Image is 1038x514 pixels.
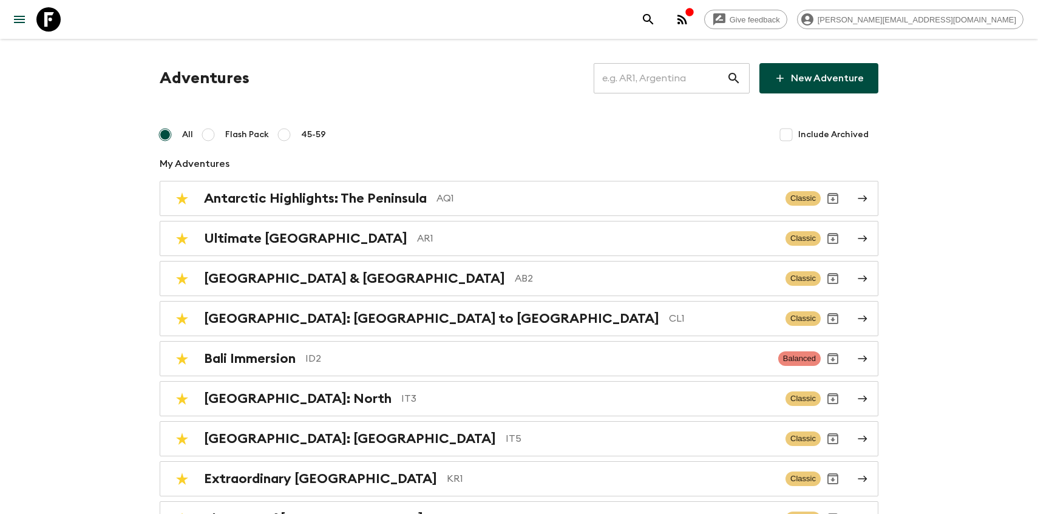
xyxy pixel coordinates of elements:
button: Archive [821,427,845,451]
span: Balanced [778,351,821,366]
p: KR1 [447,472,776,486]
button: menu [7,7,32,32]
button: Archive [821,226,845,251]
h2: [GEOGRAPHIC_DATA]: [GEOGRAPHIC_DATA] [204,431,496,447]
p: IT5 [506,431,776,446]
h2: [GEOGRAPHIC_DATA]: [GEOGRAPHIC_DATA] to [GEOGRAPHIC_DATA] [204,311,659,326]
a: Give feedback [704,10,787,29]
a: Ultimate [GEOGRAPHIC_DATA]AR1ClassicArchive [160,221,878,256]
h2: Extraordinary [GEOGRAPHIC_DATA] [204,471,437,487]
p: AR1 [417,231,776,246]
span: 45-59 [301,129,326,141]
button: Archive [821,306,845,331]
h2: Ultimate [GEOGRAPHIC_DATA] [204,231,407,246]
button: Archive [821,387,845,411]
a: Extraordinary [GEOGRAPHIC_DATA]KR1ClassicArchive [160,461,878,496]
p: AB2 [515,271,776,286]
a: [GEOGRAPHIC_DATA]: [GEOGRAPHIC_DATA] to [GEOGRAPHIC_DATA]CL1ClassicArchive [160,301,878,336]
span: Give feedback [723,15,787,24]
button: Archive [821,467,845,491]
span: All [182,129,193,141]
h2: [GEOGRAPHIC_DATA] & [GEOGRAPHIC_DATA] [204,271,505,286]
span: Classic [785,271,821,286]
span: Classic [785,231,821,246]
span: Classic [785,431,821,446]
button: search adventures [636,7,660,32]
p: ID2 [305,351,768,366]
a: [GEOGRAPHIC_DATA]: NorthIT3ClassicArchive [160,381,878,416]
a: New Adventure [759,63,878,93]
input: e.g. AR1, Argentina [594,61,727,95]
span: [PERSON_NAME][EMAIL_ADDRESS][DOMAIN_NAME] [811,15,1023,24]
button: Archive [821,186,845,211]
span: Include Archived [798,129,869,141]
button: Archive [821,266,845,291]
a: [GEOGRAPHIC_DATA]: [GEOGRAPHIC_DATA]IT5ClassicArchive [160,421,878,456]
span: Classic [785,191,821,206]
p: My Adventures [160,157,878,171]
a: Antarctic Highlights: The PeninsulaAQ1ClassicArchive [160,181,878,216]
h2: Antarctic Highlights: The Peninsula [204,191,427,206]
span: Classic [785,391,821,406]
span: Classic [785,311,821,326]
p: AQ1 [436,191,776,206]
h2: Bali Immersion [204,351,296,367]
h1: Adventures [160,66,249,90]
button: Archive [821,347,845,371]
a: [GEOGRAPHIC_DATA] & [GEOGRAPHIC_DATA]AB2ClassicArchive [160,261,878,296]
a: Bali ImmersionID2BalancedArchive [160,341,878,376]
h2: [GEOGRAPHIC_DATA]: North [204,391,392,407]
p: CL1 [669,311,776,326]
span: Classic [785,472,821,486]
p: IT3 [401,391,776,406]
div: [PERSON_NAME][EMAIL_ADDRESS][DOMAIN_NAME] [797,10,1023,29]
span: Flash Pack [225,129,269,141]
